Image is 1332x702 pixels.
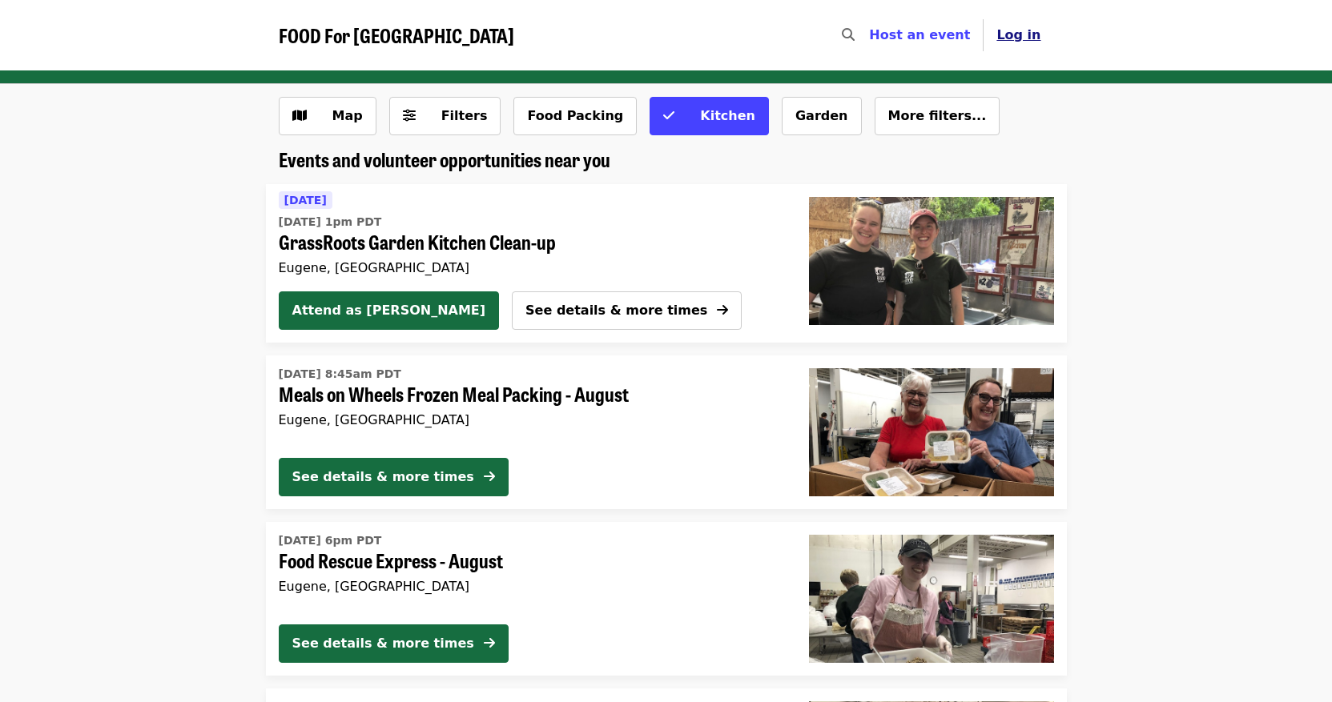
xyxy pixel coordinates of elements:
[279,260,771,275] div: Eugene, [GEOGRAPHIC_DATA]
[266,355,1067,509] a: See details for "Meals on Wheels Frozen Meal Packing - August"
[663,108,674,123] i: check icon
[512,291,742,330] button: See details & more times
[717,303,728,318] i: arrow-right icon
[332,108,363,123] span: Map
[403,108,416,123] i: sliders-h icon
[292,634,474,653] div: See details & more times
[284,194,327,207] span: [DATE]
[279,291,500,330] button: Attend as [PERSON_NAME]
[984,19,1053,51] button: Log in
[279,24,514,47] a: FOOD For [GEOGRAPHIC_DATA]
[869,27,970,42] a: Host an event
[279,458,509,496] button: See details & more times
[279,97,376,135] button: Show map view
[279,532,382,549] time: [DATE] 6pm PDT
[279,412,783,427] div: Eugene, [GEOGRAPHIC_DATA]
[279,191,771,279] a: See details for "GrassRoots Garden Kitchen Clean-up"
[650,97,769,135] button: Kitchen
[279,579,783,594] div: Eugene, [GEOGRAPHIC_DATA]
[279,383,783,406] span: Meals on Wheels Frozen Meal Packing - August
[292,301,486,320] span: Attend as [PERSON_NAME]
[809,535,1054,663] img: Food Rescue Express - August organized by FOOD For Lane County
[996,27,1040,42] span: Log in
[279,145,610,173] span: Events and volunteer opportunities near you
[279,624,509,663] button: See details & more times
[796,184,1067,343] a: GrassRoots Garden Kitchen Clean-up
[525,303,707,318] span: See details & more times
[279,549,783,572] span: Food Rescue Express - August
[782,97,862,135] button: Garden
[888,108,987,123] span: More filters...
[842,27,855,42] i: search icon
[484,636,495,651] i: arrow-right icon
[279,231,771,254] span: GrassRoots Garden Kitchen Clean-up
[292,108,307,123] i: map icon
[279,366,401,383] time: [DATE] 8:45am PDT
[809,197,1054,325] img: GrassRoots Garden Kitchen Clean-up organized by FOOD For Lane County
[266,522,1067,676] a: See details for "Food Rescue Express - August"
[484,469,495,484] i: arrow-right icon
[279,214,382,231] time: [DATE] 1pm PDT
[279,21,514,49] span: FOOD For [GEOGRAPHIC_DATA]
[864,16,877,54] input: Search
[875,97,1000,135] button: More filters...
[809,368,1054,496] img: Meals on Wheels Frozen Meal Packing - August organized by FOOD For Lane County
[292,467,474,487] div: See details & more times
[513,97,637,135] button: Food Packing
[389,97,501,135] button: Filters (0 selected)
[700,108,755,123] span: Kitchen
[441,108,488,123] span: Filters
